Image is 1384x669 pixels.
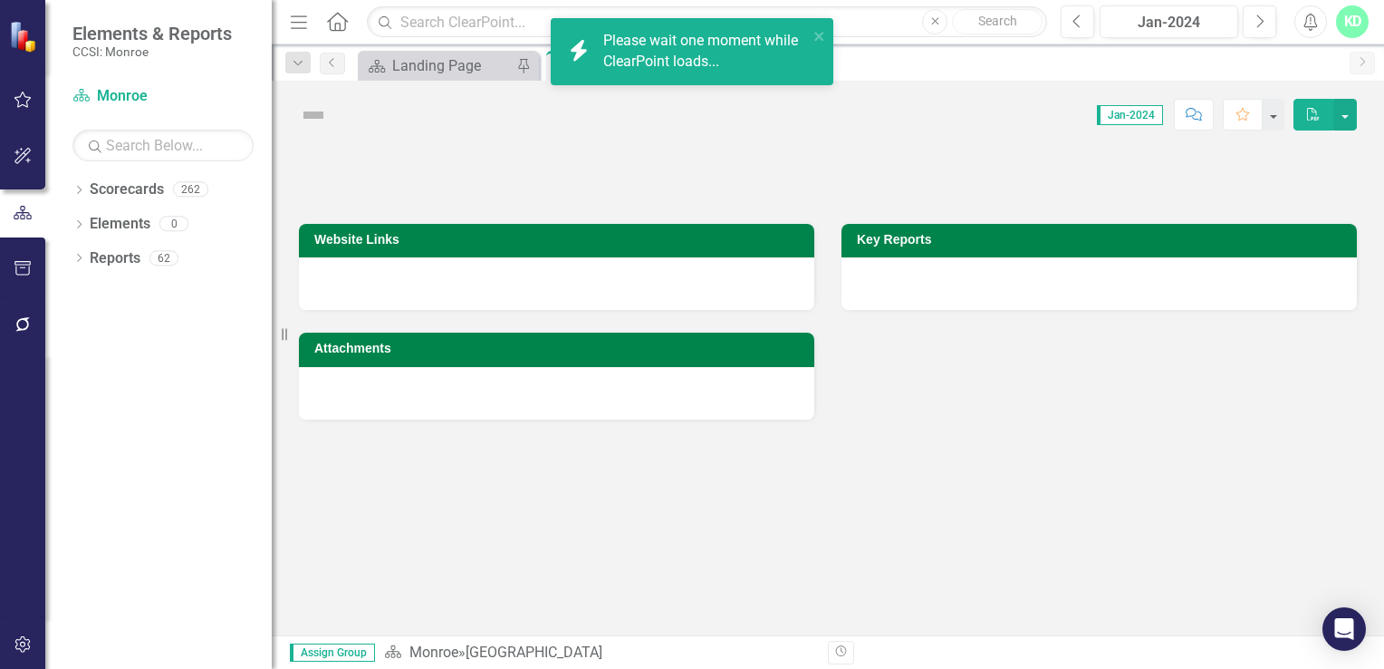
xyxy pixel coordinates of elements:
input: Search Below... [72,130,254,161]
small: CCSI: Monroe [72,44,232,59]
button: close [813,25,826,46]
div: Please wait one moment while ClearPoint loads... [603,31,808,73]
img: Not Defined [299,101,328,130]
a: Landing Page [362,54,512,77]
div: [GEOGRAPHIC_DATA] [466,644,602,661]
div: 0 [159,217,188,232]
button: Search [952,9,1043,34]
h3: Attachments [314,342,805,355]
input: Search ClearPoint... [367,6,1047,38]
button: KD [1336,5,1369,38]
div: 62 [149,250,178,266]
a: Monroe [409,644,458,661]
span: Elements & Reports [72,23,232,44]
h3: Website Links [314,233,805,247]
div: » [384,643,814,664]
div: Open Intercom Messenger [1322,607,1366,651]
a: Reports [90,248,140,269]
img: ClearPoint Strategy [9,20,41,52]
span: Assign Group [290,644,375,662]
div: Jan-2024 [1106,12,1232,34]
span: Search [978,14,1017,28]
a: Scorecards [90,179,164,200]
a: Elements [90,214,150,235]
a: Monroe [72,86,254,107]
div: 262 [173,182,208,198]
span: Jan-2024 [1097,105,1163,125]
h3: Key Reports [857,233,1348,247]
button: Jan-2024 [1100,5,1238,38]
div: Landing Page [392,54,512,77]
